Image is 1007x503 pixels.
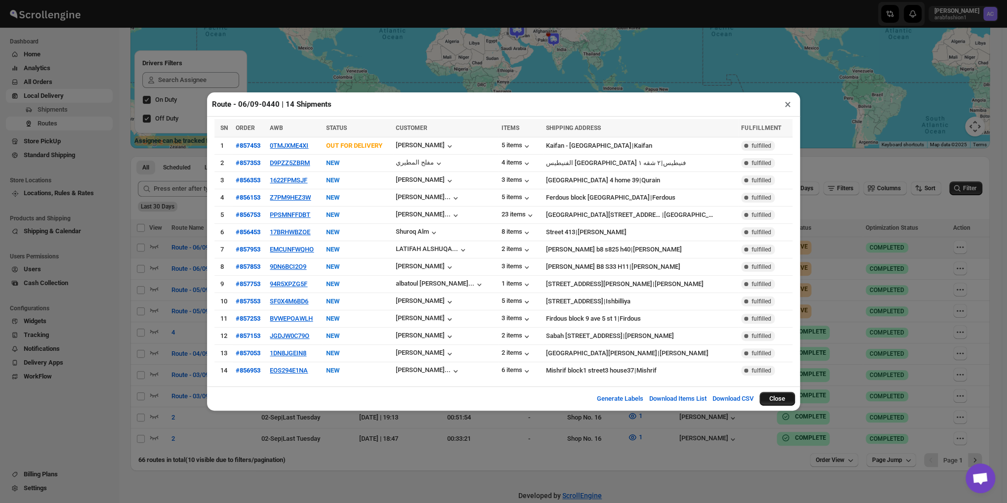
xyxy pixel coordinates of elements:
[396,125,427,131] span: CUSTOMER
[270,211,310,218] button: PPSMNFFDBT
[546,227,575,237] div: Street 413
[236,228,260,236] button: #856453
[214,258,233,276] td: 8
[270,176,307,184] button: 1622FPMSJF
[501,245,532,255] button: 2 items
[236,315,260,322] div: #857253
[759,392,795,406] button: Close
[546,331,735,341] div: |
[751,349,771,357] span: fulfilled
[214,276,233,293] td: 9
[781,97,795,111] button: ×
[501,349,532,359] button: 2 items
[396,228,439,238] button: Shuroq Alm
[501,297,532,307] button: 5 items
[546,279,652,289] div: [STREET_ADDRESS][PERSON_NAME]
[634,141,652,151] div: Kaifan
[643,389,713,409] button: Download Items List
[546,314,617,324] div: Firdous block 9 ave 5 st 1
[396,193,451,201] div: [PERSON_NAME]...
[236,246,260,253] div: #857953
[546,245,735,254] div: |
[236,176,260,184] button: #856353
[270,228,310,236] button: 17BRHWBZOE
[270,194,311,201] button: Z7PM9HEZ3W
[214,328,233,345] td: 12
[546,158,735,168] div: |
[270,280,307,288] button: 94R5XPZG5F
[641,175,660,185] div: Qurain
[396,366,451,374] div: [PERSON_NAME]...
[270,246,314,253] button: EMCUNFWQHO
[214,224,233,241] td: 6
[396,141,455,151] div: [PERSON_NAME]
[214,189,233,207] td: 4
[270,297,308,305] button: SF0X4M6BD6
[214,241,233,258] td: 7
[396,280,474,287] div: albatoul [PERSON_NAME]...
[396,176,455,186] button: [PERSON_NAME]
[633,245,682,254] div: [PERSON_NAME]
[396,262,455,272] button: [PERSON_NAME]
[663,158,686,168] div: فنيطيس
[326,332,339,339] span: NEW
[501,141,532,151] button: 5 items
[270,159,310,167] button: D9PZZ5ZBRM
[326,159,339,167] span: NEW
[326,211,339,218] span: NEW
[214,345,233,362] td: 13
[326,349,339,357] span: NEW
[546,279,735,289] div: |
[751,367,771,375] span: fulfilled
[501,332,532,341] button: 2 items
[326,176,339,184] span: NEW
[606,296,630,306] div: Ishbilliya
[707,389,759,409] button: Download CSV
[270,125,283,131] span: AWB
[501,125,519,131] span: ITEMS
[236,159,260,167] button: #857353
[501,193,532,203] div: 5 items
[751,280,771,288] span: fulfilled
[501,228,532,238] button: 8 items
[214,137,233,155] td: 1
[236,367,260,374] div: #856953
[501,176,532,186] button: 3 items
[501,366,532,376] button: 6 items
[660,348,709,358] div: [PERSON_NAME]
[625,331,674,341] div: [PERSON_NAME]
[501,280,532,290] div: 1 items
[501,262,532,272] button: 3 items
[664,210,714,220] div: [GEOGRAPHIC_DATA]
[396,210,451,218] div: [PERSON_NAME]...
[396,159,444,168] button: مفلح المطيري
[270,332,309,339] button: JGDJW0C79O
[751,332,771,340] span: fulfilled
[326,142,382,149] span: OUT FOR DELIVERY
[396,245,458,252] div: LATIFAH ALSHUQA...
[236,142,260,149] button: #857453
[751,194,771,202] span: fulfilled
[214,310,233,328] td: 11
[236,332,260,339] div: #857153
[546,227,735,237] div: |
[236,263,260,270] button: #857853
[236,194,260,201] button: #856153
[326,315,339,322] span: NEW
[396,332,455,341] button: [PERSON_NAME]
[631,262,680,272] div: [PERSON_NAME]
[546,141,631,151] div: Kaifan - [GEOGRAPHIC_DATA]
[326,280,339,288] span: NEW
[270,349,306,357] button: 1DN8JGEIN8
[326,125,346,131] span: STATUS
[270,263,306,270] button: 9DN6BCI2O9
[751,142,771,150] span: fulfilled
[546,158,661,168] div: الفنيطيس [GEOGRAPHIC_DATA] ٢ شقه ١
